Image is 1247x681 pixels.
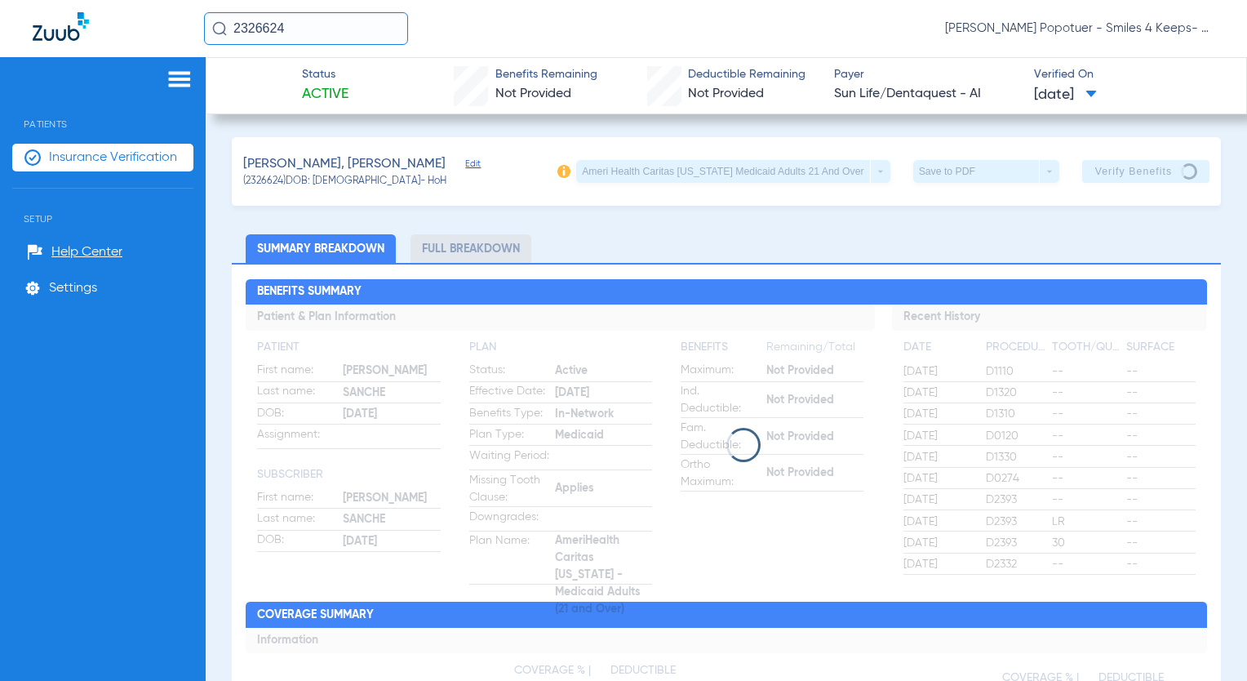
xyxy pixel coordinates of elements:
[495,66,597,83] span: Benefits Remaining
[495,87,571,100] span: Not Provided
[688,66,805,83] span: Deductible Remaining
[246,279,1206,305] h2: Benefits Summary
[12,94,193,130] span: Patients
[204,12,408,45] input: Search for patients
[51,244,122,260] span: Help Center
[49,280,97,296] span: Settings
[410,234,531,263] li: Full Breakdown
[302,66,348,83] span: Status
[302,84,348,105] span: Active
[212,21,227,36] img: Search Icon
[557,165,570,178] img: info-icon
[465,158,480,174] span: Edit
[1034,66,1220,83] span: Verified On
[688,87,764,100] span: Not Provided
[834,84,1020,105] span: Sun Life/Dentaquest - AI
[243,175,446,189] span: (2326624) DOB: [DEMOGRAPHIC_DATA] - HoH
[945,20,1214,37] span: [PERSON_NAME] Popotuer - Smiles 4 Keeps- Allentown OS | Abra Dental
[12,189,193,225] span: Setup
[1165,603,1247,681] iframe: Chat Widget
[1034,85,1097,105] span: [DATE]
[166,69,193,89] img: hamburger-icon
[27,244,122,260] a: Help Center
[834,66,1020,83] span: Payer
[49,149,177,166] span: Insurance Verification
[243,154,446,175] span: [PERSON_NAME], [PERSON_NAME]
[246,234,396,263] li: Summary Breakdown
[246,602,1206,628] h2: Coverage Summary
[33,12,89,41] img: Zuub Logo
